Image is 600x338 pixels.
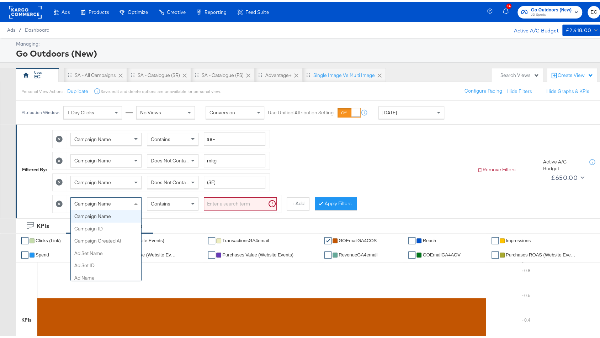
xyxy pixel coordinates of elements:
a: ✔ [21,249,28,256]
button: Hide Graphs & KPIs [546,86,589,93]
span: Reporting [205,7,227,13]
div: Attribution Window: [21,108,60,113]
span: Impressions [506,236,531,241]
button: £2,418.00 [562,22,600,34]
div: Search Views [500,70,539,77]
a: ✔ [324,235,331,242]
div: Single Image vs Multi Image [313,70,375,77]
button: Configure Pacing [460,83,507,95]
a: ✔ [208,235,215,242]
span: Does Not Contain [151,177,190,183]
span: Spend [36,250,49,255]
div: Filtered By: [22,164,47,171]
span: [DATE] [382,107,397,114]
div: Create View [558,70,593,77]
span: Campaign Name [74,177,111,183]
div: Drag to reorder tab [258,71,262,75]
span: Reach [423,236,436,241]
span: Conversion [209,107,235,114]
span: Optimize [128,7,148,13]
span: EC [590,6,597,14]
div: Personal View Actions: [21,87,64,92]
div: SA - Catalogue (SR) [138,70,180,77]
div: Save, edit and delete options are unavailable for personal view. [101,87,221,92]
button: Apply Filters [315,195,357,208]
span: Contains [151,134,170,140]
span: Contains [151,198,170,205]
div: Drag to reorder tab [306,71,310,75]
div: KPIs [21,314,32,321]
a: ✔ [408,249,415,256]
div: Campaign Name [71,208,141,220]
input: Enter a search term [204,195,277,208]
label: Use Unified Attribution Setting: [268,107,335,114]
div: KPIs [37,220,49,228]
span: JD Sports [531,10,572,16]
span: Products [89,7,109,13]
div: £650.00 [551,170,578,181]
div: Drag to reorder tab [68,71,71,75]
button: + Add [287,195,309,208]
span: GOEmailGA4AOV [423,250,460,255]
span: Creative [167,7,186,13]
span: Purchases ROAS (Website Events) [506,250,577,255]
div: Campaign ID [71,220,141,233]
a: ✔ [408,235,415,242]
div: Active A/C Budget [506,22,559,33]
button: Remove Filters [477,164,516,171]
span: Campaign Name [74,198,111,205]
a: Dashboard [25,25,49,31]
div: Drag to reorder tab [195,71,198,75]
div: Active A/C Budget [543,156,582,170]
span: Go Outdoors (New) [531,4,572,12]
input: Enter a search term [204,152,265,165]
span: RevenueGA4email [339,250,377,255]
a: ✔ [21,235,28,242]
div: Ad Set ID [71,257,141,270]
span: No Views [140,107,161,114]
div: Managing: [16,38,598,45]
span: Clicks (Link) [36,236,61,241]
a: ✔ [324,249,331,256]
button: Duplicate [67,86,88,93]
div: SA - All Campaigns [75,70,116,77]
div: Ad Name [71,270,141,282]
div: Ad Set Name [71,245,141,258]
div: EC [34,71,41,78]
input: Enter a search term [204,130,265,144]
span: GOEmailGA4COS [339,236,377,241]
button: Go Outdoors (New)JD Sports [517,4,582,16]
a: ✔ [492,235,499,242]
div: Drag to reorder tab [131,71,134,75]
div: Advantage+ [265,70,292,77]
a: ✔ [208,249,215,256]
button: Hide Filters [507,86,532,93]
div: Campaign Created At [71,233,141,245]
button: 34 [502,3,514,17]
span: Campaign Name [74,134,111,140]
a: ✔ [492,249,499,256]
span: Campaign Name [74,155,111,162]
div: £2,418.00 [566,24,591,33]
div: SA - Catalogue (PS) [202,70,244,77]
span: 1 Day Clicks [67,107,94,114]
span: TransactionsGA4email [222,236,269,241]
span: Purchases Value (Website Events) [222,250,293,255]
button: EC [588,4,600,16]
span: Feed Suite [245,7,269,13]
span: Ads [62,7,70,13]
span: Does Not Contain [151,155,190,162]
input: Enter a search term [204,174,265,187]
span: / [15,25,25,31]
button: £650.00 [548,170,586,181]
div: 34 [506,1,511,7]
span: Ads [7,25,15,31]
div: Go Outdoors (New) [16,45,598,57]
